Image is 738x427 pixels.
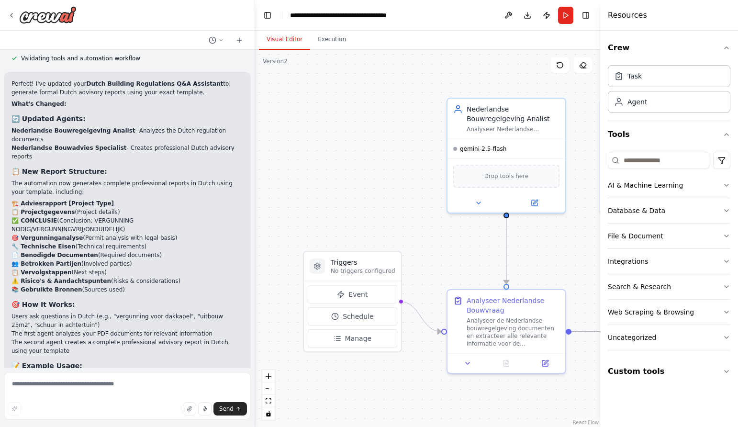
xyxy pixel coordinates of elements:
div: Analyseer de Nederlandse bouwregelgeving documenten en extracteer alle relevante informatie voor ... [467,317,559,348]
p: No triggers configured [331,267,395,275]
div: Version 2 [263,57,288,65]
strong: 🔧 Technische Eisen [11,243,75,250]
strong: 👥 Betrokken Partijen [11,260,81,267]
li: The first agent analyzes your PDF documents for relevant information [11,329,243,338]
button: fit view [262,395,275,407]
button: Tools [608,121,730,148]
div: Uncategorized [608,333,656,342]
div: Analyseer Nederlandse Bouwvraag [467,296,559,315]
strong: 🎯 Vergunninganalyse [11,235,83,241]
span: gemini-2.5-flash [460,145,506,153]
li: (Next steps) [11,268,243,277]
strong: Nederlandse Bouwregelgeving Analist [11,127,135,134]
button: zoom out [262,382,275,395]
button: zoom in [262,370,275,382]
button: Open in side panel [507,197,561,209]
div: Task [627,71,642,81]
li: (Involved parties) [11,259,243,268]
strong: 📝 Example Usage: [11,362,82,370]
button: File & Document [608,224,730,248]
strong: 📚 Gebruikte Bronnen [11,286,82,293]
img: Logo [19,6,77,23]
button: Crew [608,34,730,61]
strong: Nederlandse Bouwadvies Specialist [11,145,127,151]
button: Manage [308,329,397,348]
button: No output available [486,358,527,369]
span: Schedule [343,312,373,321]
li: (Conclusion: VERGUNNING NODIG/VERGUNNINGVRIJ/ONDUIDELIJK) [11,216,243,234]
span: Validating tools and automation workflow [21,55,140,62]
button: Switch to previous chat [205,34,228,46]
button: Click to speak your automation idea [198,402,212,416]
button: Open in side panel [528,358,561,369]
button: Send [213,402,247,416]
button: toggle interactivity [262,407,275,420]
div: Nederlandse Bouwregelgeving AnalistAnalyseer Nederlandse bouwregelgeving documenten en extracteer... [447,98,566,213]
nav: breadcrumb [290,11,398,20]
div: Web Scraping & Browsing [608,307,694,317]
div: AI & Machine Learning [608,180,683,190]
g: Edge from 15d66722-0690-46bd-89cb-0e144bfc65fa to 006aeb45-836e-4258-8357-e97e3e10decf [571,327,609,337]
li: (Required documents) [11,251,243,259]
div: Integrations [608,257,648,266]
span: Manage [345,334,372,343]
li: (Technical requirements) [11,242,243,251]
strong: What's Changed: [11,101,67,107]
strong: 🔄 Updated Agents: [11,115,86,123]
strong: ✅ CONCLUSIE [11,217,57,224]
button: Execution [310,30,354,50]
strong: 📋 Vervolgstappen [11,269,71,276]
h3: Triggers [331,258,395,267]
div: Crew [608,61,730,121]
li: (Project details) [11,208,243,216]
strong: ⚠️ Risico's & Aandachtspunten [11,278,111,284]
g: Edge from 7e1fa394-b88e-4857-a220-a14724c95354 to 15d66722-0690-46bd-89cb-0e144bfc65fa [502,218,511,284]
span: Drop tools here [484,171,529,181]
button: Uncategorized [608,325,730,350]
strong: 🏗️ Adviesrapport [Project Type] [11,200,114,207]
button: Schedule [308,307,397,326]
button: Hide left sidebar [261,9,274,22]
a: React Flow attribution [573,420,599,425]
button: Hide right sidebar [579,9,593,22]
button: Integrations [608,249,730,274]
div: Analyseer Nederlandse bouwregelgeving documenten en extracteer relevante informatie voor bouwvrag... [467,125,559,133]
span: Send [219,405,234,413]
li: (Risks & considerations) [11,277,243,285]
li: Users ask questions in Dutch (e.g., "vergunning voor dakkapel", "uitbouw 25m2", "schuur in achter... [11,312,243,329]
button: Upload files [183,402,196,416]
div: Nederlandse Bouwregelgeving Analist [467,104,559,124]
strong: Dutch Building Regulations Q&A Assistant [87,80,224,87]
div: Agent [627,97,647,107]
div: TriggersNo triggers configuredEventScheduleManage [303,251,402,352]
strong: 🎯 How It Works: [11,301,75,308]
p: The automation now generates complete professional reports in Dutch using your template, including: [11,179,243,196]
button: Event [308,285,397,303]
g: Edge from triggers to 15d66722-0690-46bd-89cb-0e144bfc65fa [400,297,441,337]
button: Search & Research [608,274,730,299]
li: The second agent creates a complete professional advisory report in Dutch using your template [11,338,243,355]
strong: 📋 Projectgegevens [11,209,75,215]
div: Tools [608,148,730,358]
button: Database & Data [608,198,730,223]
li: - Creates professional Dutch advisory reports [11,144,243,161]
h4: Resources [608,10,647,21]
button: Improve this prompt [8,402,21,416]
div: File & Document [608,231,663,241]
button: AI & Machine Learning [608,173,730,198]
button: Visual Editor [259,30,310,50]
span: Event [348,290,368,299]
li: - Analyzes the Dutch regulation documents [11,126,243,144]
button: Start a new chat [232,34,247,46]
div: Analyseer Nederlandse BouwvraagAnalyseer de Nederlandse bouwregelgeving documenten en extracteer ... [447,289,566,374]
strong: 📄 Benodigde Documenten [11,252,98,258]
div: React Flow controls [262,370,275,420]
p: Perfect! I've updated your to generate formal Dutch advisory reports using your exact template. [11,79,243,97]
button: Custom tools [608,358,730,385]
strong: 📋 New Report Structure: [11,168,107,175]
div: Database & Data [608,206,665,215]
button: Web Scraping & Browsing [608,300,730,325]
li: (Permit analysis with legal basis) [11,234,243,242]
div: Search & Research [608,282,671,292]
li: (Sources used) [11,285,243,294]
